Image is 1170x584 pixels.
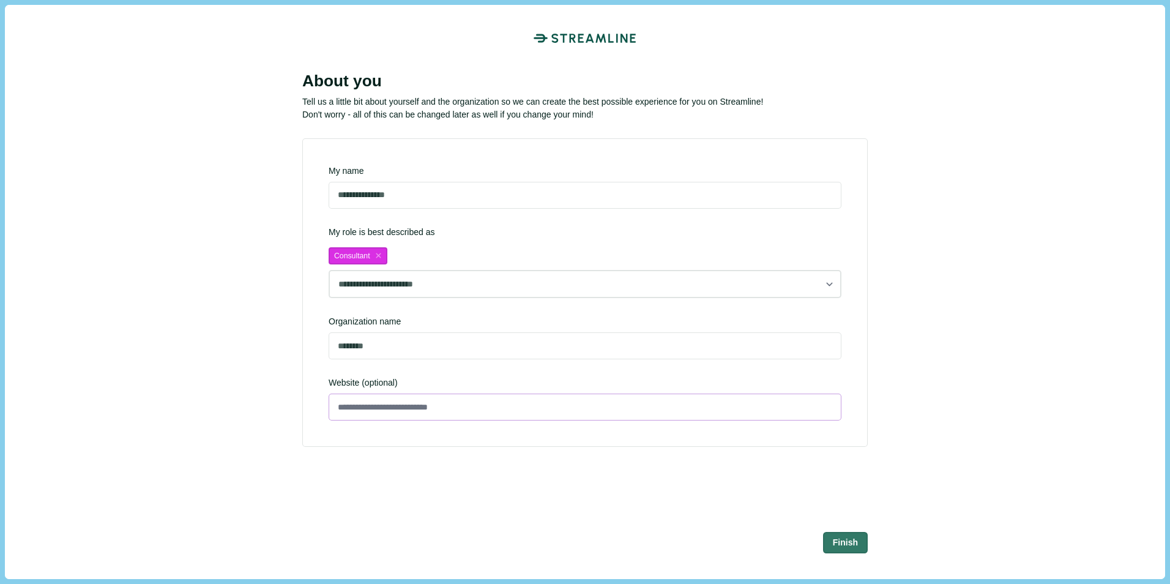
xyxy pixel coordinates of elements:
[302,108,868,121] p: Don't worry - all of this can be changed later as well if you change your mind!
[334,252,370,261] span: Consultant
[302,95,868,108] p: Tell us a little bit about yourself and the organization so we can create the best possible exper...
[329,315,841,328] div: Organization name
[373,250,384,261] button: close
[823,532,868,553] button: Finish
[329,226,841,298] div: My role is best described as
[329,165,841,178] div: My name
[302,72,868,91] div: About you
[329,376,841,389] span: Website (optional)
